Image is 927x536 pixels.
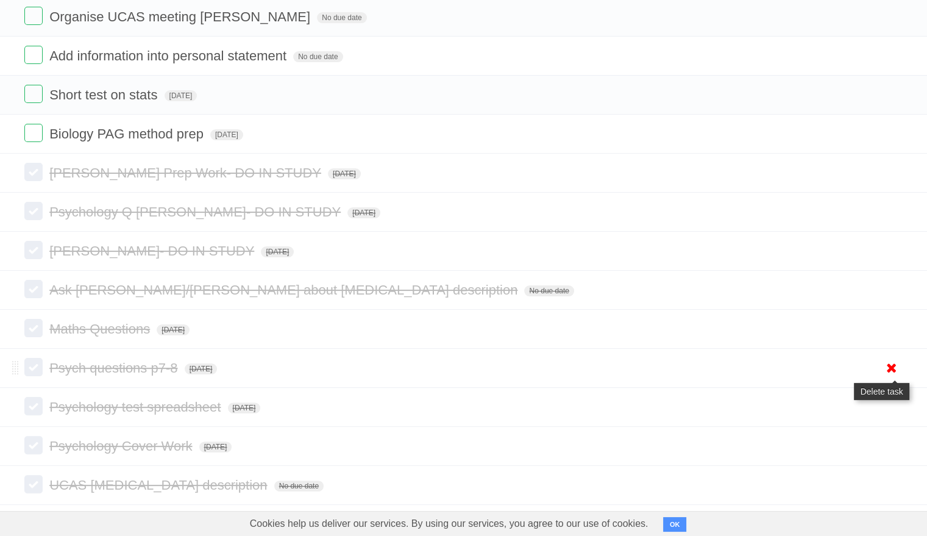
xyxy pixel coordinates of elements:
span: [DATE] [261,246,294,257]
span: [DATE] [328,168,361,179]
span: No due date [524,285,574,296]
span: [PERSON_NAME]- DO IN STUDY [49,243,257,259]
label: Done [24,280,43,298]
span: Psych questions p7-8 [49,360,180,376]
label: Done [24,397,43,415]
span: Cookies help us deliver our services. By using our services, you agree to our use of cookies. [238,512,661,536]
span: UCAS [MEDICAL_DATA] description [49,477,270,493]
span: Psychology Q [PERSON_NAME]- DO IN STUDY [49,204,344,220]
span: No due date [293,51,343,62]
span: Ask [PERSON_NAME]/[PERSON_NAME] about [MEDICAL_DATA] description [49,282,520,298]
span: [DATE] [165,90,197,101]
label: Done [24,163,43,181]
label: Done [24,475,43,493]
span: [DATE] [199,441,232,452]
button: OK [663,517,687,532]
span: [DATE] [157,324,190,335]
label: Done [24,436,43,454]
label: Done [24,46,43,64]
span: No due date [317,12,366,23]
span: [DATE] [347,207,380,218]
span: Add information into personal statement [49,48,289,63]
span: Psychology Cover Work [49,438,195,454]
label: Done [24,124,43,142]
span: Biology PAG method prep [49,126,207,141]
label: Done [24,358,43,376]
span: [PERSON_NAME] Prep Work- DO IN STUDY [49,165,324,180]
span: Maths Questions [49,321,153,337]
label: Done [24,319,43,337]
span: [DATE] [185,363,218,374]
label: Done [24,241,43,259]
span: No due date [274,481,324,491]
label: Done [24,202,43,220]
label: Done [24,85,43,103]
label: Done [24,7,43,25]
span: [DATE] [228,402,261,413]
span: Psychology test spreadsheet [49,399,224,415]
span: Organise UCAS meeting [PERSON_NAME] [49,9,313,24]
span: [DATE] [210,129,243,140]
span: Short test on stats [49,87,160,102]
